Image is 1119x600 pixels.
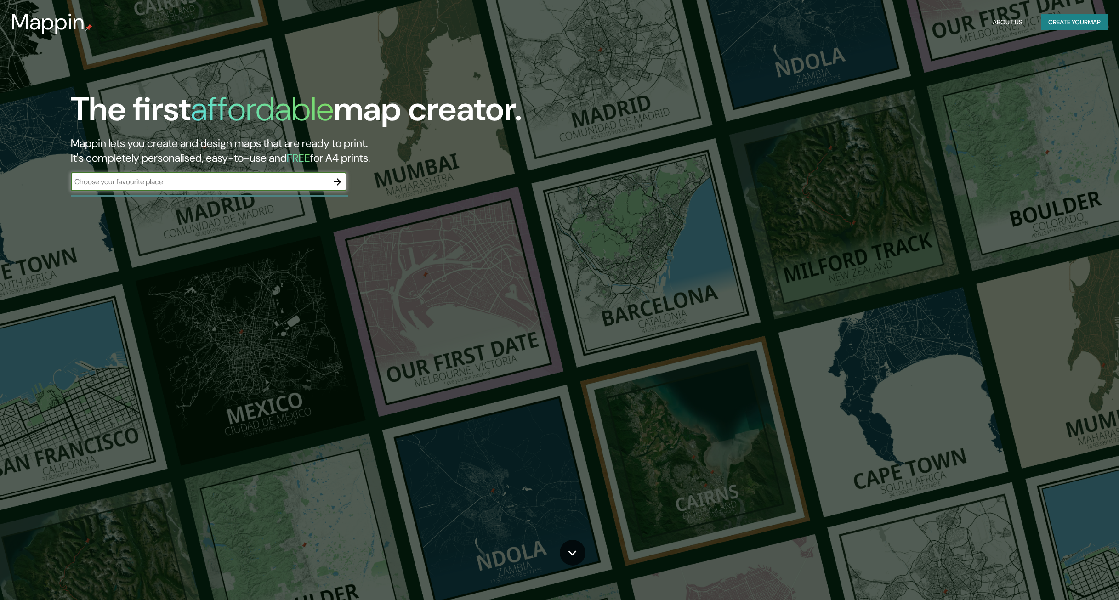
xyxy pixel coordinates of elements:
[11,9,85,35] h3: Mappin
[989,14,1026,31] button: About Us
[85,24,92,31] img: mappin-pin
[1041,14,1108,31] button: Create yourmap
[71,136,631,165] h2: Mappin lets you create and design maps that are ready to print. It's completely personalised, eas...
[71,90,522,136] h1: The first map creator.
[71,176,328,187] input: Choose your favourite place
[287,151,310,165] h5: FREE
[191,88,334,130] h1: affordable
